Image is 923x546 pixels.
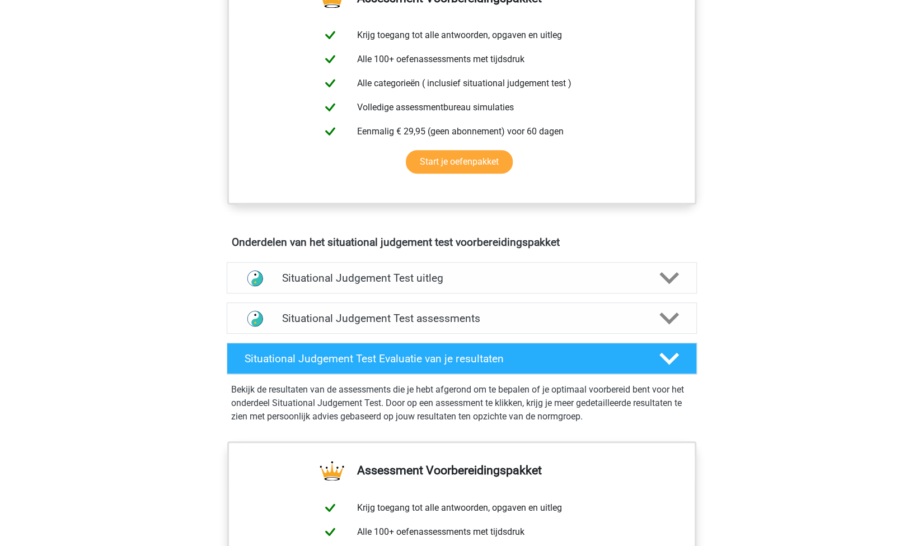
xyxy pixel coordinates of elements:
[282,312,641,325] h4: Situational Judgement Test assessments
[222,302,701,334] a: assessments Situational Judgement Test assessments
[282,272,641,284] h4: Situational Judgement Test uitleg
[232,236,692,249] h4: Onderdelen van het situational judgement test voorbereidingspakket
[245,352,641,365] h4: Situational Judgement Test Evaluatie van je resultaten
[222,343,701,374] a: Situational Judgement Test Evaluatie van je resultaten
[406,150,513,174] a: Start je oefenpakket
[222,262,701,293] a: uitleg Situational Judgement Test uitleg
[241,264,269,292] img: situational judgement test uitleg
[231,383,692,423] p: Bekijk de resultaten van de assessments die je hebt afgerond om te bepalen of je optimaal voorber...
[241,304,269,333] img: situational judgement test assessments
